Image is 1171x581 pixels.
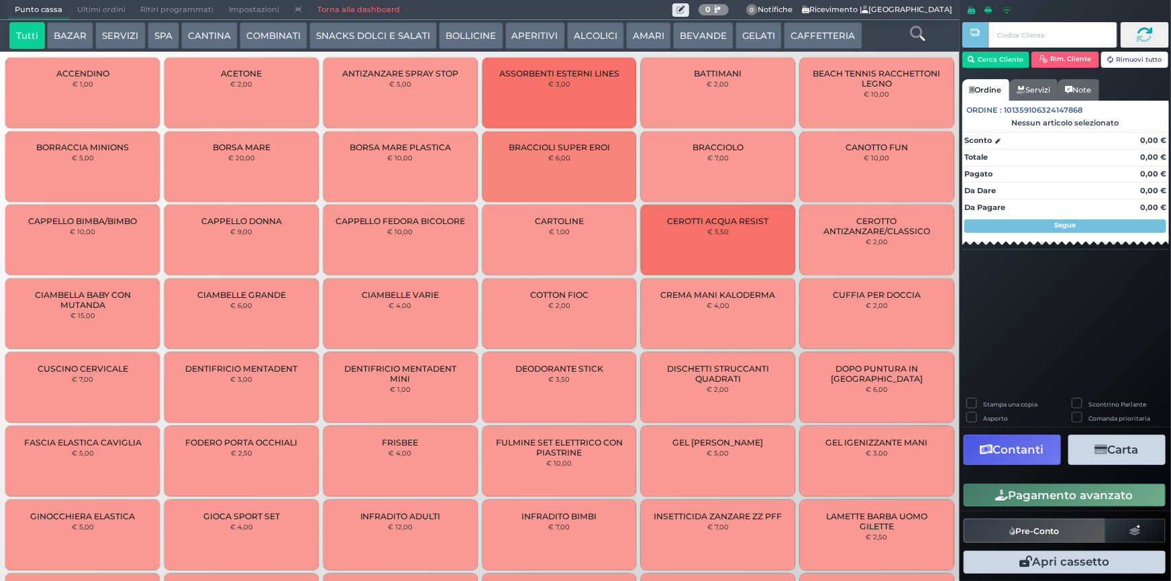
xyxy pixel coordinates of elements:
[811,364,943,384] span: DOPO PUNTURA IN [GEOGRAPHIC_DATA]
[383,437,419,447] span: FRISBEE
[567,22,624,49] button: ALCOLICI
[95,22,145,49] button: SERVIZI
[826,437,928,447] span: GEL IGENIZZANTE MANI
[1140,169,1166,178] strong: 0,00 €
[962,118,1169,127] div: Nessun articolo selezionato
[707,227,729,235] small: € 5,50
[28,216,137,226] span: CAPPELLO BIMBA/BIMBO
[505,22,565,49] button: APERITIVI
[866,533,888,541] small: € 2,50
[388,154,413,162] small: € 10,00
[389,449,412,457] small: € 4,00
[652,364,784,384] span: DISCHETTI STRUCCANTI QUADRATI
[707,154,729,162] small: € 7,00
[626,22,671,49] button: AMARI
[964,152,988,162] strong: Totale
[360,511,441,521] span: INFRADITO ADULTI
[811,216,943,236] span: CEROTTO ANTIZANZARE/CLASSICO
[230,375,252,383] small: € 3,00
[964,519,1106,543] button: Pre-Conto
[707,523,729,531] small: € 7,00
[1089,414,1151,423] label: Comanda prioritaria
[133,1,221,19] span: Ritiri programmati
[388,523,413,531] small: € 12,00
[661,290,776,300] span: CREMA MANI KALODERMA
[707,80,729,88] small: € 2,00
[221,1,287,19] span: Impostazioni
[1031,52,1099,68] button: Rim. Cliente
[964,169,992,178] strong: Pagato
[342,68,458,78] span: ANTIZANZARE SPRAY STOP
[72,449,94,457] small: € 5,00
[1009,79,1058,101] a: Servizi
[521,511,597,521] span: INFRADITO BIMBI
[1058,79,1099,101] a: Note
[967,105,1003,116] span: Ordine :
[148,22,179,49] button: SPA
[866,301,888,309] small: € 2,00
[56,68,109,78] span: ACCENDINO
[515,364,603,374] span: DEODORANTE STICK
[988,22,1117,48] input: Codice Cliente
[668,216,769,226] span: CEROTTI ACQUA RESIST
[1140,186,1166,195] strong: 0,00 €
[230,523,253,531] small: € 4,00
[705,5,711,14] b: 0
[549,227,570,235] small: € 1,00
[47,22,93,49] button: BAZAR
[38,364,128,374] span: CUSCINO CERVICALE
[964,186,996,195] strong: Da Dare
[1055,221,1076,229] strong: Segue
[17,290,148,310] span: CIAMBELLA BABY CON MUTANDA
[70,227,95,235] small: € 10,00
[7,1,70,19] span: Punto cassa
[866,385,888,393] small: € 6,00
[230,80,252,88] small: € 2,00
[389,80,411,88] small: € 5,00
[964,135,992,146] strong: Sconto
[864,154,890,162] small: € 10,00
[693,142,744,152] span: BRACCIOLO
[866,237,888,246] small: € 2,00
[548,375,570,383] small: € 3,50
[1101,52,1169,68] button: Rimuovi tutto
[24,437,142,447] span: FASCIA ELASTICA CAVIGLIA
[1140,203,1166,212] strong: 0,00 €
[746,4,758,16] span: 0
[654,511,782,521] span: INSETTICIDA ZANZARE ZZ PFF
[390,385,411,393] small: € 1,00
[962,79,1009,101] a: Ordine
[784,22,862,49] button: CAFFETTERIA
[197,290,286,300] span: CIAMBELLE GRANDE
[707,385,729,393] small: € 2,00
[964,203,1005,212] strong: Da Pagare
[548,301,570,309] small: € 2,00
[350,142,451,152] span: BORSA MARE PLASTICA
[310,1,407,19] a: Torna alla dashboard
[185,364,297,374] span: DENTIFRICIO MENTADENT
[389,301,412,309] small: € 4,00
[695,68,742,78] span: BATTIMANI
[240,22,307,49] button: COMBINATI
[201,216,282,226] span: CAPPELLO DONNA
[336,216,466,226] span: CAPPELLO FEDORA BICOLORE
[1140,152,1166,162] strong: 0,00 €
[203,511,280,521] span: GIOCA SPORT SET
[185,437,297,447] span: FODERO PORTA OCCHIALI
[983,414,1008,423] label: Asporto
[72,523,94,531] small: € 5,00
[499,68,619,78] span: ASSORBENTI ESTERNI LINES
[9,22,45,49] button: Tutti
[72,375,93,383] small: € 7,00
[811,511,943,531] span: LAMETTE BARBA UOMO GILETTE
[866,449,888,457] small: € 3,00
[548,523,570,531] small: € 7,00
[362,290,439,300] span: CIAMBELLE VARIE
[335,364,466,384] span: DENTIFRICIO MENTADENT MINI
[1068,435,1166,465] button: Carta
[673,437,764,447] span: GEL [PERSON_NAME]
[962,52,1030,68] button: Cerca Cliente
[228,154,255,162] small: € 20,00
[181,22,238,49] button: CANTINA
[230,227,252,235] small: € 9,00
